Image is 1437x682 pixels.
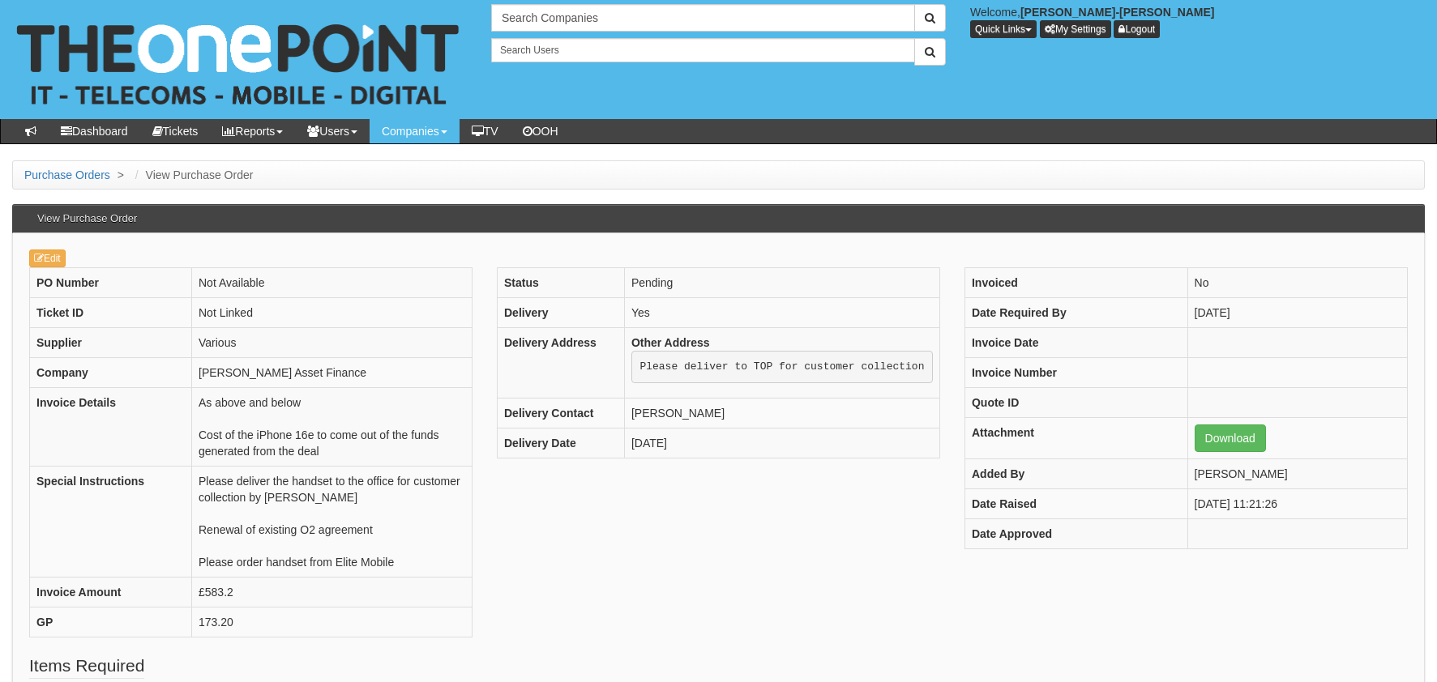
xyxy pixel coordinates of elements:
a: OOH [511,119,571,143]
span: > [113,168,128,181]
legend: Items Required [29,654,144,679]
a: Edit [29,249,66,267]
a: My Settings [1040,20,1111,38]
td: Please deliver the handset to the office for customer collection by [PERSON_NAME] Renewal of exis... [192,467,473,578]
th: Invoice Date [964,328,1187,358]
td: [DATE] 11:21:26 [1187,489,1407,519]
li: View Purchase Order [131,167,254,183]
pre: Please deliver to TOP for customer collection [631,351,933,383]
a: Companies [370,119,460,143]
th: Delivery Contact [497,398,624,428]
td: Pending [624,268,939,298]
td: [PERSON_NAME] [624,398,939,428]
th: Delivery Address [497,328,624,399]
th: Attachment [964,418,1187,459]
td: Not Available [192,268,473,298]
td: 173.20 [192,607,473,637]
input: Search Users [491,38,915,62]
h3: View Purchase Order [29,205,145,232]
td: [DATE] [1187,298,1407,328]
td: No [1187,268,1407,298]
b: Other Address [631,336,710,349]
th: Supplier [30,328,192,358]
td: Yes [624,298,939,328]
th: Invoice Details [30,388,192,467]
th: Date Required By [964,298,1187,328]
td: £583.2 [192,578,473,607]
div: Welcome, [958,4,1437,38]
th: Added By [964,459,1187,489]
th: Delivery Date [497,428,624,458]
th: Special Instructions [30,467,192,578]
th: PO Number [30,268,192,298]
input: Search Companies [491,4,915,32]
a: Users [295,119,370,143]
th: Quote ID [964,388,1187,418]
a: Dashboard [49,119,140,143]
th: Date Raised [964,489,1187,519]
td: Various [192,328,473,358]
a: Download [1195,424,1266,452]
th: Invoice Number [964,358,1187,388]
b: [PERSON_NAME]-[PERSON_NAME] [1020,6,1215,19]
a: Reports [210,119,295,143]
a: Logout [1114,20,1160,38]
td: [PERSON_NAME] [1187,459,1407,489]
th: Date Approved [964,519,1187,549]
td: [DATE] [624,428,939,458]
a: Purchase Orders [24,168,110,181]
th: Delivery [497,298,624,328]
button: Quick Links [970,20,1037,38]
td: As above and below Cost of the iPhone 16e to come out of the funds generated from the deal [192,388,473,467]
a: Tickets [140,119,211,143]
th: Invoiced [964,268,1187,298]
a: TV [460,119,511,143]
th: GP [30,607,192,637]
th: Ticket ID [30,298,192,328]
th: Invoice Amount [30,578,192,607]
th: Company [30,358,192,388]
th: Status [497,268,624,298]
td: [PERSON_NAME] Asset Finance [192,358,473,388]
td: Not Linked [192,298,473,328]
